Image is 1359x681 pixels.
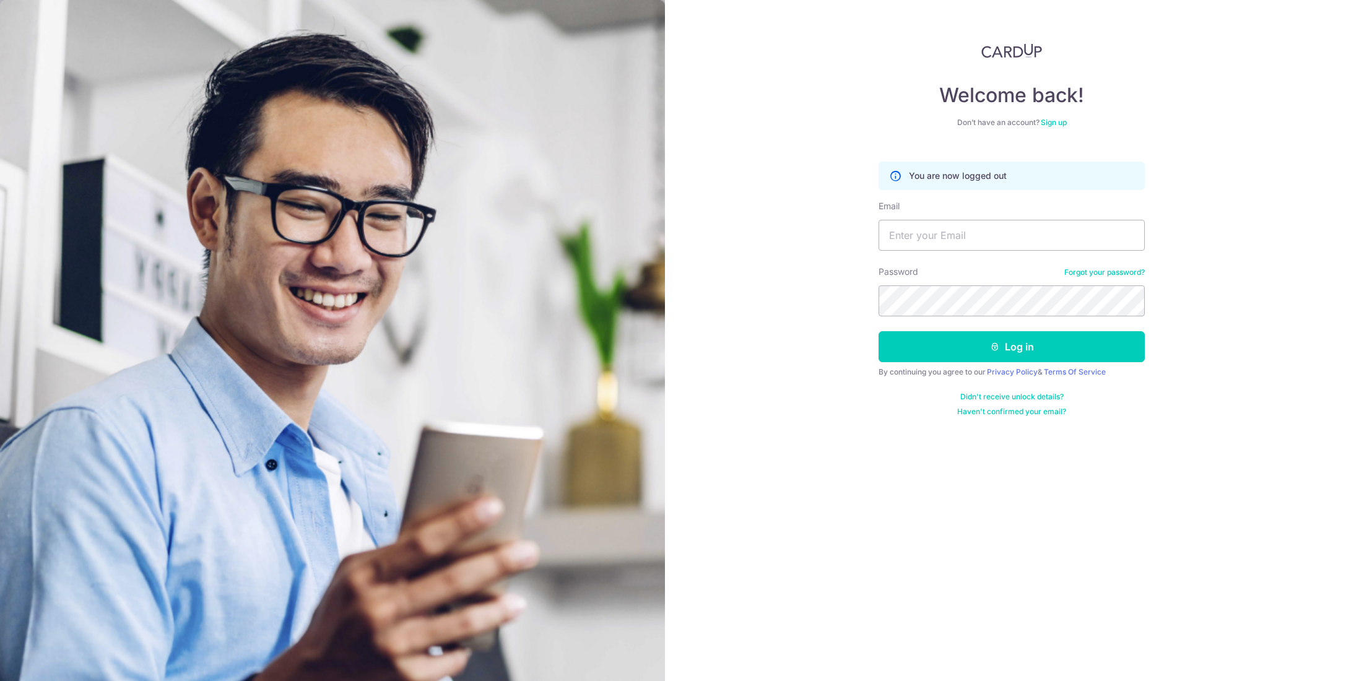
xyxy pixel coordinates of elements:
[879,83,1145,108] h4: Welcome back!
[879,200,900,212] label: Email
[909,170,1007,182] p: You are now logged out
[957,407,1066,417] a: Haven't confirmed your email?
[879,220,1145,251] input: Enter your Email
[1064,267,1145,277] a: Forgot your password?
[879,118,1145,128] div: Don’t have an account?
[879,331,1145,362] button: Log in
[1041,118,1067,127] a: Sign up
[960,392,1064,402] a: Didn't receive unlock details?
[879,367,1145,377] div: By continuing you agree to our &
[981,43,1042,58] img: CardUp Logo
[879,266,918,278] label: Password
[987,367,1038,376] a: Privacy Policy
[1044,367,1106,376] a: Terms Of Service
